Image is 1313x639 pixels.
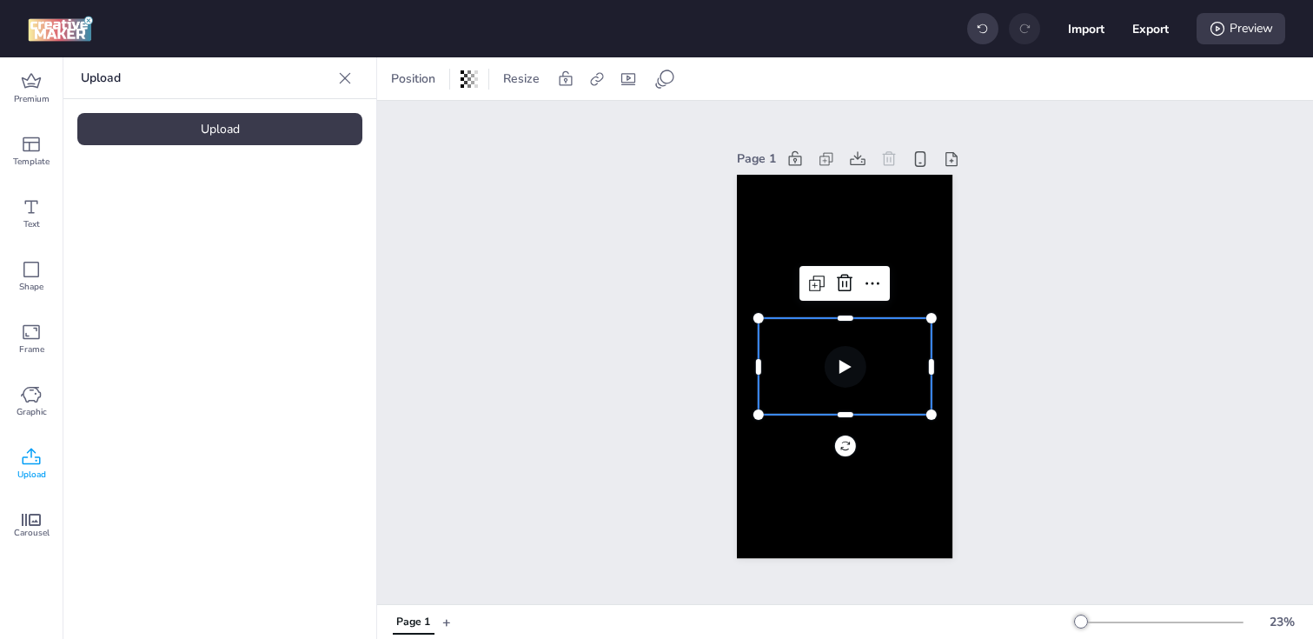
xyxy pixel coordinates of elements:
[384,607,442,637] div: Tabs
[442,607,451,637] button: +
[19,343,44,356] span: Frame
[1068,10,1104,47] button: Import
[28,16,93,42] img: logo Creative Maker
[23,217,40,231] span: Text
[14,526,50,540] span: Carousel
[500,70,543,88] span: Resize
[737,150,776,168] div: Page 1
[1132,10,1169,47] button: Export
[14,92,50,106] span: Premium
[388,70,439,88] span: Position
[77,113,362,145] div: Upload
[1197,13,1285,44] div: Preview
[19,280,43,294] span: Shape
[17,468,46,482] span: Upload
[17,405,47,419] span: Graphic
[396,615,430,630] div: Page 1
[1261,613,1303,631] div: 23 %
[81,57,331,99] p: Upload
[13,155,50,169] span: Template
